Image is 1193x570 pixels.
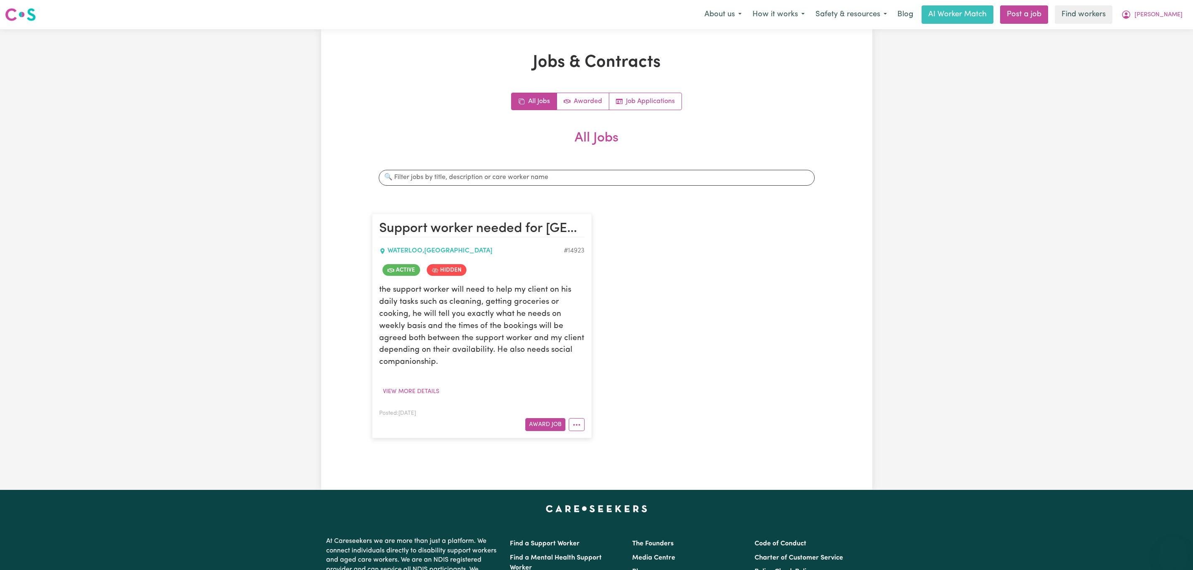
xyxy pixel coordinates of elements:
a: Charter of Customer Service [755,555,843,561]
p: the support worker will need to help my client on his daily tasks such as cleaning, getting groce... [379,285,585,369]
button: View more details [379,385,443,398]
button: About us [699,6,747,23]
a: Careseekers logo [5,5,36,24]
a: Find a Support Worker [510,540,580,547]
a: Media Centre [632,555,675,561]
button: Award Job [525,418,565,431]
a: All jobs [512,93,557,110]
span: [PERSON_NAME] [1135,10,1183,20]
a: Blog [892,5,918,24]
div: Job ID #14923 [564,246,585,256]
h1: Jobs & Contracts [372,53,821,73]
h2: Support worker needed for Waterloo area [379,221,585,237]
button: More options [569,418,585,431]
a: Code of Conduct [755,540,806,547]
input: 🔍 Filter jobs by title, description or care worker name [379,169,815,185]
button: My Account [1116,6,1188,23]
button: Safety & resources [810,6,892,23]
span: Job is active [382,265,420,276]
button: How it works [747,6,810,23]
a: The Founders [632,540,674,547]
a: Job applications [609,93,681,110]
span: Posted: [DATE] [379,411,416,416]
a: Post a job [1000,5,1048,24]
a: Careseekers home page [546,505,647,512]
h2: All Jobs [372,130,821,159]
span: Job is hidden [427,265,466,276]
img: Careseekers logo [5,7,36,22]
a: AI Worker Match [922,5,993,24]
a: Active jobs [557,93,609,110]
a: Find workers [1055,5,1112,24]
div: WATERLOO , [GEOGRAPHIC_DATA] [379,246,564,256]
iframe: Button to launch messaging window, conversation in progress [1160,537,1186,563]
